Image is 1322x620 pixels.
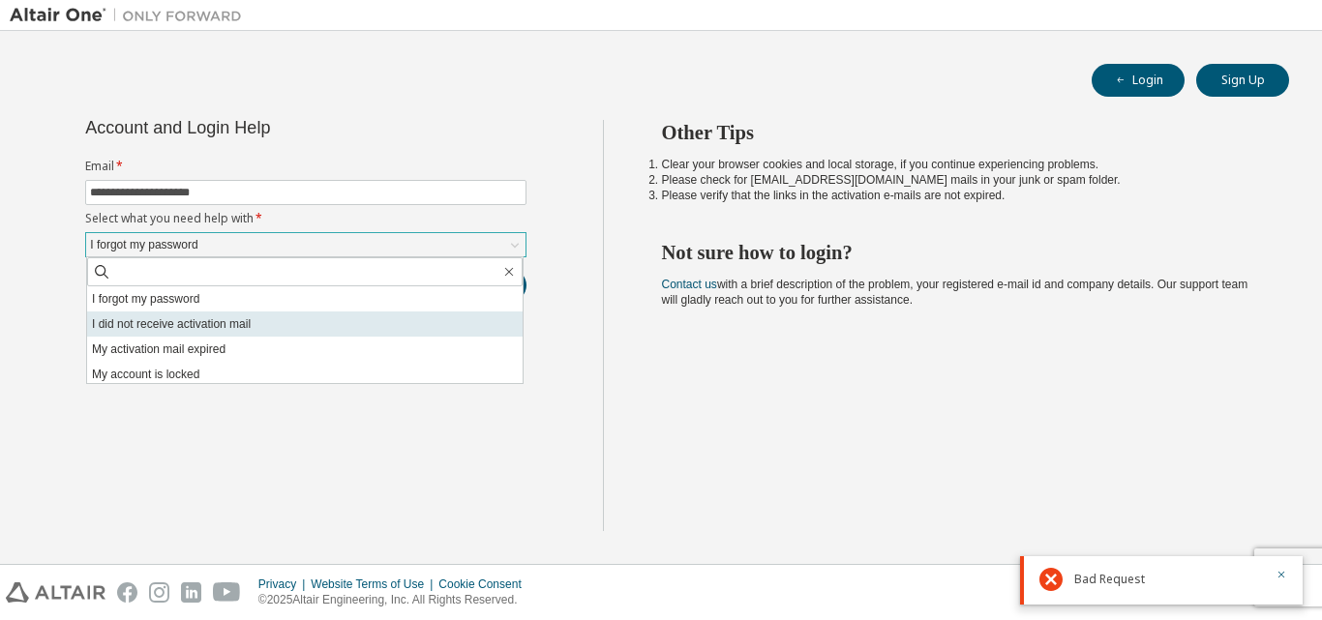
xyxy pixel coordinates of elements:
[1092,64,1185,97] button: Login
[311,576,438,592] div: Website Terms of Use
[117,582,137,603] img: facebook.svg
[662,278,717,291] a: Contact us
[662,120,1255,145] h2: Other Tips
[213,582,241,603] img: youtube.svg
[258,576,311,592] div: Privacy
[258,592,533,608] p: © 2025 Altair Engineering, Inc. All Rights Reserved.
[87,286,523,311] li: I forgot my password
[6,582,105,603] img: altair_logo.svg
[86,233,526,256] div: I forgot my password
[181,582,201,603] img: linkedin.svg
[662,240,1255,265] h2: Not sure how to login?
[85,159,526,174] label: Email
[662,278,1248,307] span: with a brief description of the problem, your registered e-mail id and company details. Our suppo...
[662,172,1255,188] li: Please check for [EMAIL_ADDRESS][DOMAIN_NAME] mails in your junk or spam folder.
[662,188,1255,203] li: Please verify that the links in the activation e-mails are not expired.
[10,6,252,25] img: Altair One
[87,234,200,255] div: I forgot my password
[149,582,169,603] img: instagram.svg
[85,211,526,226] label: Select what you need help with
[1196,64,1289,97] button: Sign Up
[1074,572,1145,587] span: Bad Request
[662,157,1255,172] li: Clear your browser cookies and local storage, if you continue experiencing problems.
[438,576,532,592] div: Cookie Consent
[85,120,438,135] div: Account and Login Help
